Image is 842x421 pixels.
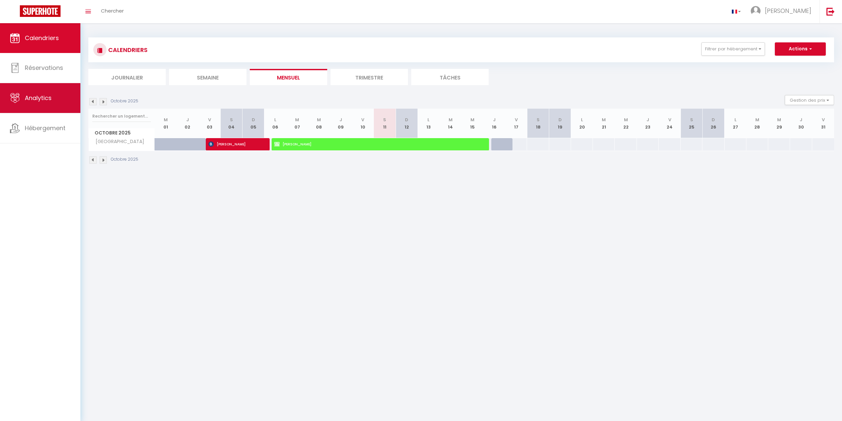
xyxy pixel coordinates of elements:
[107,42,148,57] h3: CALENDRIERS
[264,109,286,138] th: 06
[25,94,52,102] span: Analytics
[25,124,66,132] span: Hébergement
[317,117,321,123] abbr: M
[702,109,724,138] th: 26
[593,109,615,138] th: 21
[646,117,649,123] abbr: J
[164,117,168,123] abbr: M
[25,64,63,72] span: Réservations
[405,117,408,123] abbr: D
[768,109,790,138] th: 29
[440,109,462,138] th: 14
[286,109,308,138] th: 07
[690,117,693,123] abbr: S
[92,110,151,122] input: Rechercher un logement...
[427,117,429,123] abbr: L
[208,117,211,123] abbr: V
[826,7,835,16] img: logout
[581,117,583,123] abbr: L
[755,117,759,123] abbr: M
[220,109,242,138] th: 04
[515,117,518,123] abbr: V
[790,109,812,138] th: 30
[111,156,138,163] p: Octobre 2025
[331,69,408,85] li: Trimestre
[169,69,246,85] li: Semaine
[505,109,527,138] th: 17
[208,138,259,150] span: [PERSON_NAME]
[274,117,276,123] abbr: L
[339,117,342,123] abbr: J
[558,117,562,123] abbr: D
[90,138,146,145] span: [GEOGRAPHIC_DATA]
[602,117,606,123] abbr: M
[252,117,255,123] abbr: D
[493,117,496,123] abbr: J
[615,109,637,138] th: 22
[308,109,330,138] th: 08
[775,42,826,56] button: Actions
[186,117,189,123] abbr: J
[571,109,593,138] th: 20
[822,117,825,123] abbr: V
[242,109,264,138] th: 05
[777,117,781,123] abbr: M
[668,117,671,123] abbr: V
[274,138,478,150] span: [PERSON_NAME]
[374,109,396,138] th: 11
[624,117,628,123] abbr: M
[88,69,166,85] li: Journalier
[361,117,364,123] abbr: V
[411,69,489,85] li: Tâches
[101,7,124,14] span: Chercher
[785,95,834,105] button: Gestion des prix
[89,128,155,138] span: Octobre 2025
[25,34,59,42] span: Calendriers
[812,109,834,138] th: 31
[418,109,439,138] th: 13
[177,109,199,138] th: 02
[712,117,715,123] abbr: D
[681,109,702,138] th: 25
[483,109,505,138] th: 16
[637,109,659,138] th: 23
[659,109,681,138] th: 24
[449,117,453,123] abbr: M
[765,7,811,15] span: [PERSON_NAME]
[800,117,802,123] abbr: J
[295,117,299,123] abbr: M
[111,98,138,104] p: Octobre 2025
[549,109,571,138] th: 19
[462,109,483,138] th: 15
[330,109,352,138] th: 09
[470,117,474,123] abbr: M
[352,109,374,138] th: 10
[701,42,765,56] button: Filtrer par hébergement
[383,117,386,123] abbr: S
[537,117,540,123] abbr: S
[250,69,327,85] li: Mensuel
[725,109,746,138] th: 27
[734,117,736,123] abbr: L
[20,5,61,17] img: Super Booking
[199,109,220,138] th: 03
[746,109,768,138] th: 28
[751,6,761,16] img: ...
[230,117,233,123] abbr: S
[527,109,549,138] th: 18
[396,109,418,138] th: 12
[155,109,177,138] th: 01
